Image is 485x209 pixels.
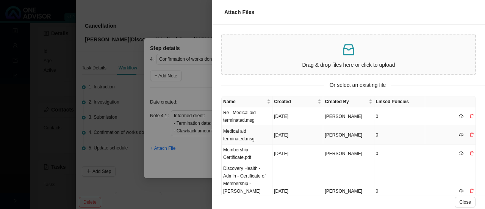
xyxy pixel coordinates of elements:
th: Created By [323,96,374,107]
span: delete [469,114,474,118]
td: Medical aid terminated.msg [222,126,272,145]
p: Drag & drop files here or click to upload [225,61,472,69]
span: inbox [341,42,356,57]
span: cloud-download [459,132,463,137]
td: Re_ Medical aid terminated.msg [222,107,272,126]
span: [PERSON_NAME] [325,151,362,156]
span: Name [223,98,265,105]
span: cloud-download [459,189,463,193]
span: delete [469,132,474,137]
span: cloud-download [459,151,463,156]
td: [DATE] [272,107,323,126]
th: Created [272,96,323,107]
th: Name [222,96,272,107]
span: inboxDrag & drop files here or click to upload [222,35,475,74]
td: Membership Certificate.pdf [222,145,272,163]
span: Attach Files [224,9,254,15]
span: Created [274,98,316,105]
td: 0 [374,145,425,163]
td: [DATE] [272,126,323,145]
span: Close [459,198,471,206]
span: delete [469,151,474,156]
span: delete [469,189,474,193]
span: Or select an existing file [324,81,391,90]
th: Linked Policies [374,96,425,107]
span: [PERSON_NAME] [325,132,362,138]
span: [PERSON_NAME] [325,189,362,194]
span: [PERSON_NAME] [325,114,362,119]
td: [DATE] [272,145,323,163]
button: Close [455,197,476,207]
td: 0 [374,126,425,145]
span: cloud-download [459,114,463,118]
span: Created By [325,98,367,105]
td: 0 [374,107,425,126]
